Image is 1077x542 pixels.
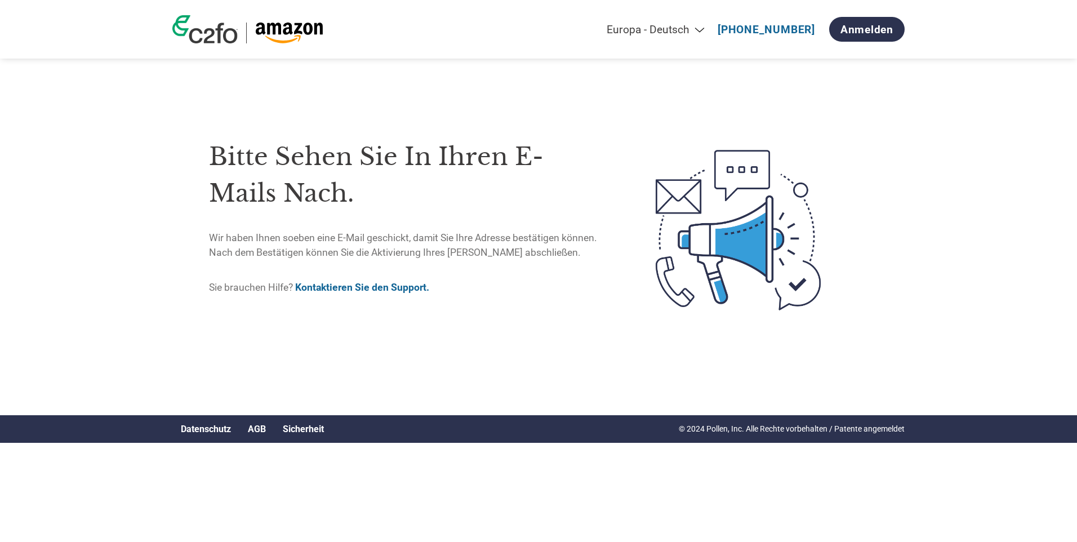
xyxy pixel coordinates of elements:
img: open-email [608,130,868,330]
p: © 2024 Pollen, Inc. Alle Rechte vorbehalten / Patente angemeldet [679,423,905,435]
img: Amazon [255,23,323,43]
img: c2fo logo [172,15,238,43]
h1: Bitte sehen Sie in Ihren E-Mails nach. [209,139,608,211]
a: Kontaktieren Sie den Support. [295,282,429,293]
p: Wir haben Ihnen soeben eine E-Mail geschickt, damit Sie Ihre Adresse bestätigen können. Nach dem ... [209,230,608,260]
p: Sie brauchen Hilfe? [209,280,608,295]
a: Sicherheit [283,424,324,434]
a: Datenschutz [181,424,231,434]
a: [PHONE_NUMBER] [718,23,815,36]
a: Anmelden [829,17,905,42]
a: AGB [248,424,266,434]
